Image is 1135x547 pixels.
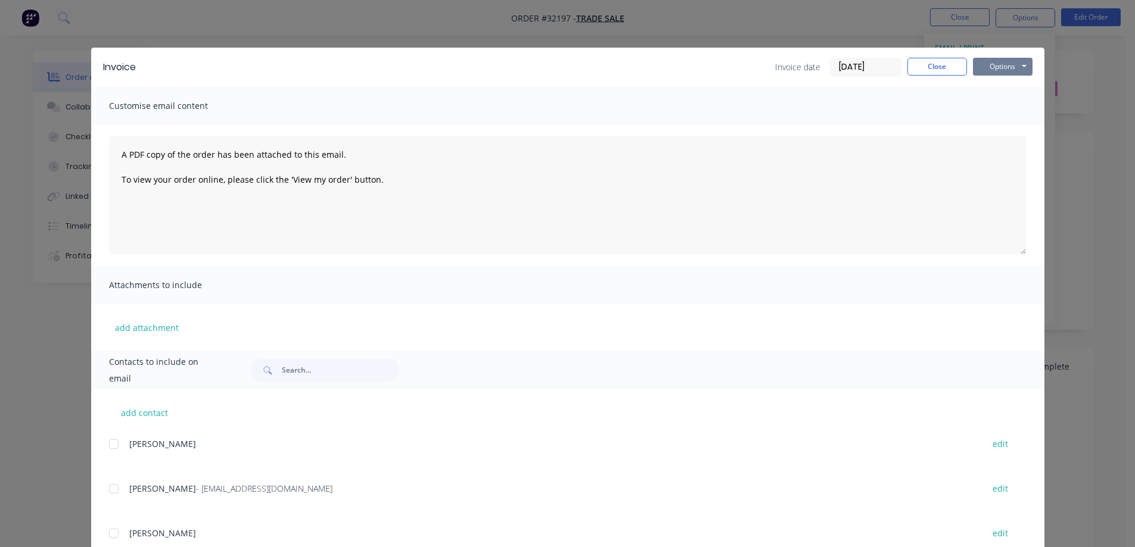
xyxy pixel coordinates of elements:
[103,60,136,74] div: Invoice
[985,525,1015,541] button: edit
[282,358,400,382] input: Search...
[985,436,1015,452] button: edit
[985,480,1015,496] button: edit
[129,438,196,449] span: [PERSON_NAME]
[109,404,181,421] button: add contact
[109,354,222,387] span: Contacts to include on email
[775,61,820,73] span: Invoice date
[109,318,185,336] button: add attachment
[109,277,240,293] span: Attachments to include
[907,58,967,76] button: Close
[129,483,196,494] span: [PERSON_NAME]
[109,98,240,114] span: Customise email content
[196,483,332,494] span: - [EMAIL_ADDRESS][DOMAIN_NAME]
[973,58,1033,76] button: Options
[109,136,1027,255] textarea: A PDF copy of the order has been attached to this email. To view your order online, please click ...
[129,527,196,539] span: [PERSON_NAME]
